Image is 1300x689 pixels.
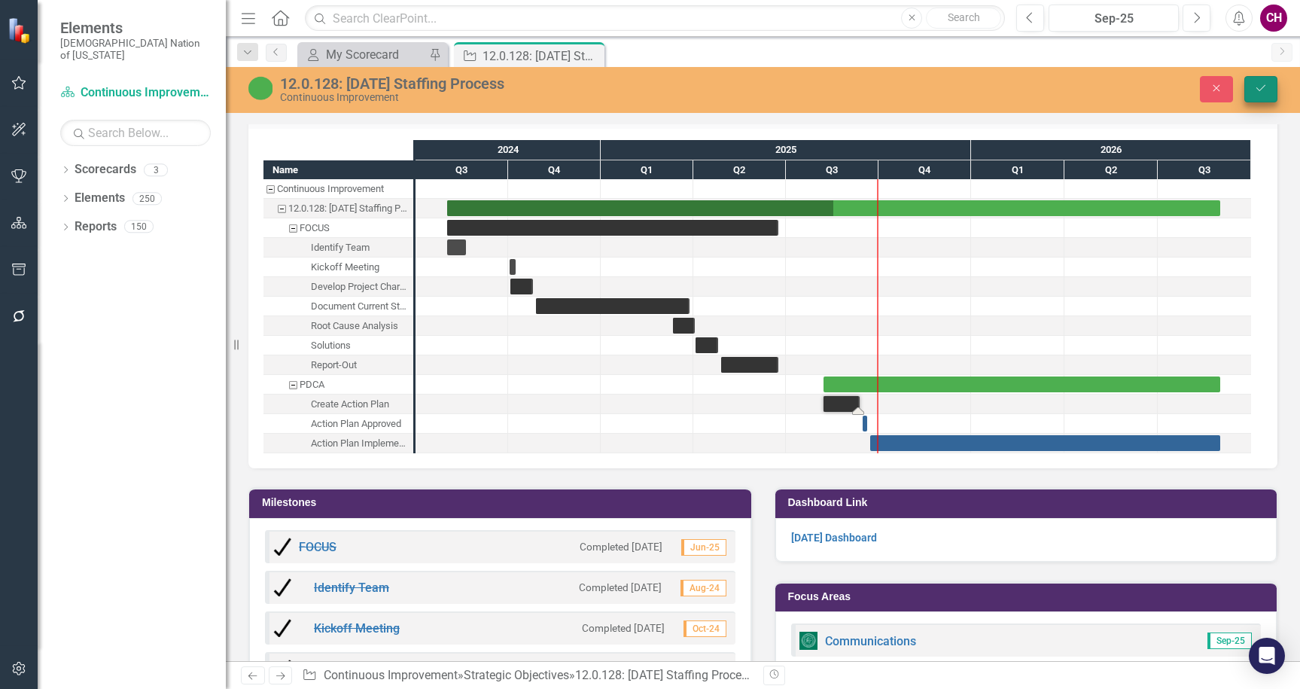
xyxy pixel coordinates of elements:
img: Report [799,632,817,650]
div: Create Action Plan [263,395,413,414]
div: Develop Project Charter [311,277,409,297]
div: Task: Start date: 2024-08-01 End date: 2025-06-23 [447,220,778,236]
div: Identify Team [263,238,413,258]
span: Search [948,11,980,23]
span: Jun-25 [681,539,726,556]
a: Reports [75,218,117,236]
div: Create Action Plan [311,395,389,414]
button: CH [1260,5,1287,32]
div: Task: Start date: 2025-04-28 End date: 2025-06-23 [721,357,778,373]
div: Q3 [786,160,878,180]
a: Strategic Objectives [464,668,569,682]
div: 2025 [601,140,971,160]
div: Root Cause Analysis [311,316,398,336]
a: Communications [825,634,916,648]
div: Document Current State [263,297,413,316]
div: 2024 [416,140,601,160]
span: Elements [60,19,211,37]
img: Completed [273,660,291,678]
div: 12.0.128: [DATE] Staffing Process [288,199,409,218]
div: Task: Start date: 2025-09-15 End date: 2025-09-19 [263,414,413,434]
div: Continuous Improvement [280,92,822,103]
span: Oct-24 [683,661,726,678]
span: Oct-24 [683,620,726,637]
input: Search Below... [60,120,211,146]
div: Q3 [1158,160,1251,180]
div: My Scorecard [326,45,425,64]
a: Identify Team [314,581,389,595]
h3: Focus Areas [788,591,1270,602]
div: Task: Start date: 2025-04-03 End date: 2025-04-25 [696,337,718,353]
button: Sep-25 [1049,5,1179,32]
div: Action Plan Approved [263,414,413,434]
a: Kickoff Meeting [314,621,400,636]
div: PDCA [300,375,324,395]
div: 12.0.128: [DATE] Staffing Process [575,668,754,682]
small: Completed [DATE] [582,621,665,636]
div: Task: Start date: 2025-03-12 End date: 2025-04-02 [263,316,413,336]
div: Task: Start date: 2025-08-07 End date: 2025-09-12 [263,395,413,414]
div: Q2 [693,160,786,180]
img: Completed [273,619,291,637]
div: Task: Start date: 2025-08-07 End date: 2026-08-31 [263,375,413,395]
div: Report-Out [311,355,357,375]
div: 12.0.128: [DATE] Staffing Process [280,75,822,92]
div: Continuous Improvement [277,179,384,199]
div: Continuous Improvement [263,179,413,199]
div: Name [263,160,413,179]
div: Task: Start date: 2024-10-02 End date: 2024-10-02 [510,259,516,275]
div: Root Cause Analysis [263,316,413,336]
small: [DEMOGRAPHIC_DATA] Nation of [US_STATE] [60,37,211,62]
div: Q2 [1064,160,1158,180]
div: Task: Start date: 2024-10-03 End date: 2024-10-25 [263,277,413,297]
div: Sep-25 [1054,10,1174,28]
img: CI Action Plan Approved/In Progress [248,76,272,100]
img: ClearPoint Strategy [8,17,34,44]
div: Document Current State [311,297,409,316]
small: Completed [DATE] [579,581,662,595]
div: 250 [132,192,162,205]
div: Task: Start date: 2025-09-15 End date: 2025-09-19 [863,416,867,431]
div: Q3 [416,160,508,180]
div: Task: Start date: 2024-08-01 End date: 2024-08-20 [263,238,413,258]
div: Task: Start date: 2024-08-01 End date: 2026-08-31 [447,200,1220,216]
img: Completed [273,538,291,556]
span: Sep-25 [1207,633,1252,649]
div: Task: Start date: 2025-04-28 End date: 2025-06-23 [263,355,413,375]
a: My Scorecard [301,45,425,64]
div: Develop Project Charter [263,277,413,297]
div: Task: Start date: 2024-08-01 End date: 2025-06-23 [263,218,413,238]
div: Solutions [311,336,351,355]
div: Q4 [878,160,971,180]
div: Task: Start date: 2025-09-22 End date: 2026-08-31 [870,435,1220,451]
div: FOCUS [300,218,330,238]
div: Kickoff Meeting [263,258,413,277]
img: Completed [273,578,291,596]
a: Elements [75,190,125,207]
div: Q1 [601,160,693,180]
div: Solutions [263,336,413,355]
div: Task: Start date: 2025-09-22 End date: 2026-08-31 [263,434,413,453]
div: 150 [124,221,154,233]
a: FOCUS [299,540,336,554]
div: Task: Continuous Improvement Start date: 2024-08-01 End date: 2024-08-02 [263,179,413,199]
div: Open Intercom Messenger [1249,638,1285,674]
div: PDCA [263,375,413,395]
div: Task: Start date: 2024-10-28 End date: 2025-03-28 [536,298,690,314]
div: Action Plan Implementation [311,434,409,453]
a: Scorecards [75,161,136,178]
div: 2026 [971,140,1251,160]
div: Kickoff Meeting [311,258,379,277]
div: Task: Start date: 2024-10-03 End date: 2024-10-25 [510,279,533,294]
div: Report-Out [263,355,413,375]
span: Aug-24 [680,580,726,596]
div: » » [302,667,751,684]
div: Task: Start date: 2025-08-07 End date: 2025-09-12 [824,396,860,412]
div: Action Plan Approved [311,414,401,434]
h3: Dashboard Link [788,497,1270,508]
div: Task: Start date: 2024-10-28 End date: 2025-03-28 [263,297,413,316]
input: Search ClearPoint... [305,5,1005,32]
div: Task: Start date: 2025-03-12 End date: 2025-04-02 [673,318,695,334]
a: Continuous Improvement [324,668,458,682]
